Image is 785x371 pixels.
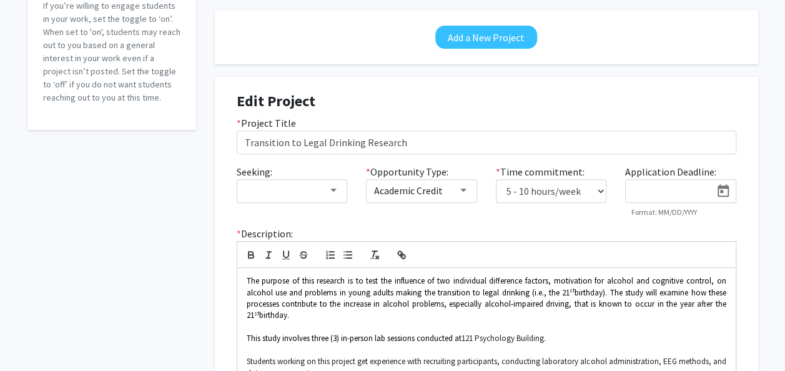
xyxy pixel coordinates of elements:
[237,116,296,131] label: Project Title
[625,164,716,179] label: Application Deadline:
[247,275,728,297] span: The purpose of this research is to test the influence of two individual difference factors, motiv...
[631,208,697,217] mat-hint: Format: MM/DD/YYYY
[570,286,575,294] sup: st
[366,164,448,179] label: Opportunity Type:
[247,333,726,344] p: 121 Psychology Building.
[247,287,728,321] span: birthday). The study will examine how these processes contribute to the increase in alcohol probl...
[711,180,736,202] button: Open calendar
[435,26,537,49] button: Add a New Project
[237,164,272,179] label: Seeking:
[496,164,585,179] label: Time commitment:
[237,226,293,241] label: Description:
[237,91,315,111] strong: Edit Project
[9,315,53,362] iframe: Chat
[259,310,289,320] span: birthday.
[254,309,259,317] sup: st
[374,184,443,197] span: Academic Credit
[247,333,462,344] span: This study involves three (3) in-person lab sessions conducted at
